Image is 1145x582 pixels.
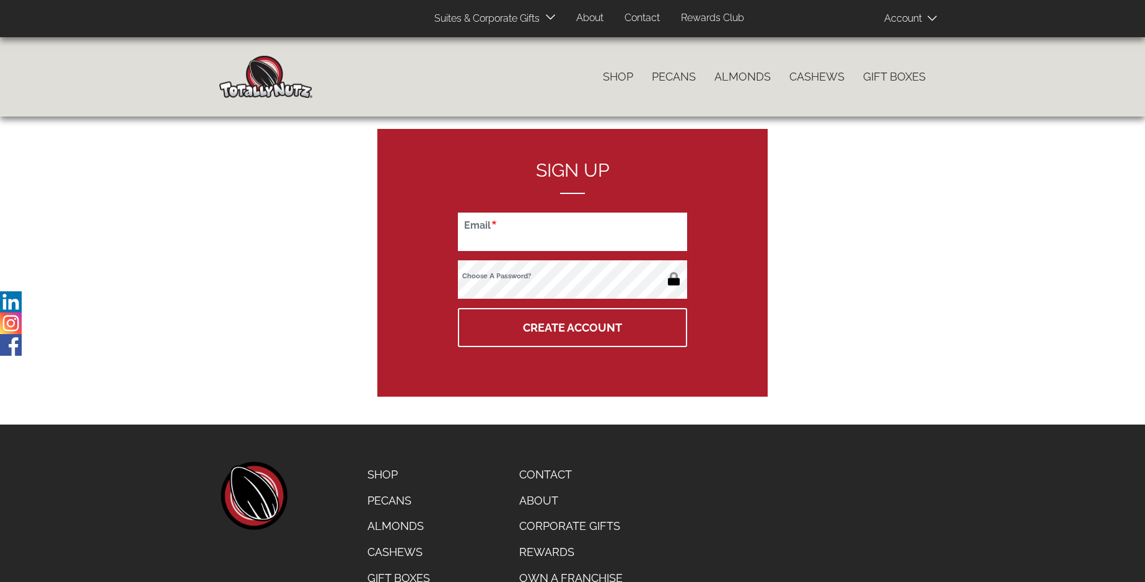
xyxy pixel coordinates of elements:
a: Almonds [358,513,439,539]
a: Shop [358,462,439,488]
a: Pecans [643,64,705,90]
img: Home [219,56,312,98]
a: Contact [615,6,669,30]
a: Rewards Club [672,6,753,30]
a: Shop [594,64,643,90]
a: Cashews [780,64,854,90]
button: Create Account [458,308,687,347]
a: Rewards [510,539,632,565]
h2: Sign up [458,160,687,194]
a: Suites & Corporate Gifts [425,7,543,31]
a: home [219,462,287,530]
a: Gift Boxes [854,64,935,90]
a: Corporate Gifts [510,513,632,539]
input: Email [458,213,687,251]
a: Contact [510,462,632,488]
a: Cashews [358,539,439,565]
a: About [510,488,632,514]
a: Pecans [358,488,439,514]
a: Almonds [705,64,780,90]
a: About [567,6,613,30]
